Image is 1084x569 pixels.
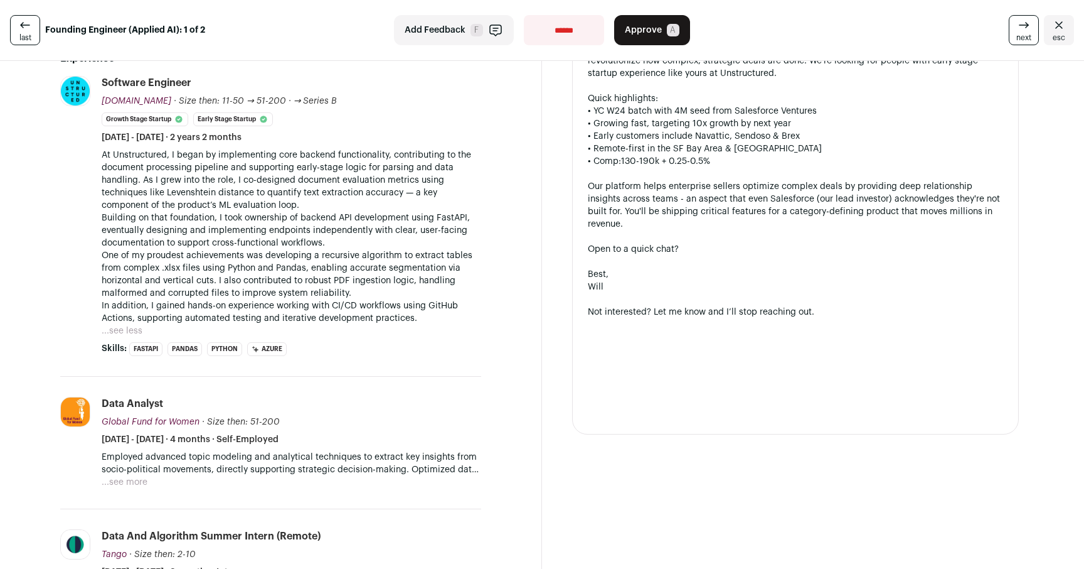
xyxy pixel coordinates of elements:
[588,92,1003,105] div: Quick highlights:
[588,105,1003,117] div: • YC W24 batch with 4M seed from Salesforce Ventures
[61,77,90,106] img: a279d842a8140109971ca55d568663b0cf860f15e36a7b3ad6dcac30daea5b81.jpg
[102,529,321,543] div: Data and Algorithm Summer Intern (Remote)
[588,144,822,153] span: • Remote-first in the SF Bay Area & [GEOGRAPHIC_DATA]
[202,418,280,426] span: · Size then: 51-200
[102,451,481,476] p: Employed advanced topic modeling and analytical techniques to extract key insights from socio-pol...
[588,306,1003,318] div: Not interested? Let me know and I’ll stop reaching out.
[207,342,242,356] li: Python
[102,97,171,106] span: [DOMAIN_NAME]
[470,24,483,36] span: F
[1016,33,1031,43] span: next
[129,550,196,559] span: · Size then: 2-10
[588,157,621,166] span: • Comp:
[1044,15,1074,45] a: Close
[294,97,337,106] span: → Series B
[167,342,202,356] li: Pandas
[102,550,127,559] span: Tango
[102,300,481,325] p: In addition, I gained hands-on experience working with CI/CD workflows using GitHub Actions, supp...
[289,95,291,107] span: ·
[394,15,514,45] button: Add Feedback F
[102,476,147,489] button: ...see more
[102,212,481,249] p: Building on that foundation, I took ownership of backend API development using FastAPI, eventuall...
[667,24,679,36] span: A
[588,130,1003,143] div: • Early customers include Navattic, Sendoso & Brex
[588,155,1003,168] div: 130-190k + 0.25-0.5%
[102,249,481,300] p: One of my proudest achievements was developing a recursive algorithm to extract tables from compl...
[588,243,1003,256] div: Open to a quick chat?
[625,24,662,36] span: Approve
[19,33,31,43] span: last
[45,24,205,36] strong: Founding Engineer (Applied AI): 1 of 2
[102,131,242,144] span: [DATE] - [DATE] · 2 years 2 months
[588,281,1003,293] div: Will
[129,342,162,356] li: FastAPI
[102,418,199,426] span: Global Fund for Women
[102,342,127,355] span: Skills:
[588,180,1003,230] div: Our platform helps enterprise sellers optimize complex deals by providing deep relationship insig...
[247,342,287,356] li: Azure
[102,397,163,411] div: Data Analyst
[102,112,188,126] li: Growth Stage Startup
[614,15,690,45] button: Approve A
[102,76,191,90] div: Software Engineer
[193,112,273,126] li: Early Stage Startup
[102,325,142,337] button: ...see less
[10,15,40,45] a: last
[61,398,90,426] img: 79a09df254dfcc51eb139d8430707ff58157a14eec3af72ab04be45149317ceb.jpg
[588,268,1003,281] div: Best,
[588,117,1003,130] div: • Growing fast, targeting 10x growth by next year
[1009,15,1039,45] a: next
[174,97,286,106] span: · Size then: 11-50 → 51-200
[102,433,279,446] span: [DATE] - [DATE] · 4 months · Self-Employed
[61,530,90,559] img: ce90dbf90f3d8ee8468a8e6b8a39ba3c56bf1d48e3ca646dd69d1971082b950f
[1053,33,1065,43] span: esc
[405,24,465,36] span: Add Feedback
[102,149,481,212] p: At Unstructured, I began by implementing core backend functionality, contributing to the document...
